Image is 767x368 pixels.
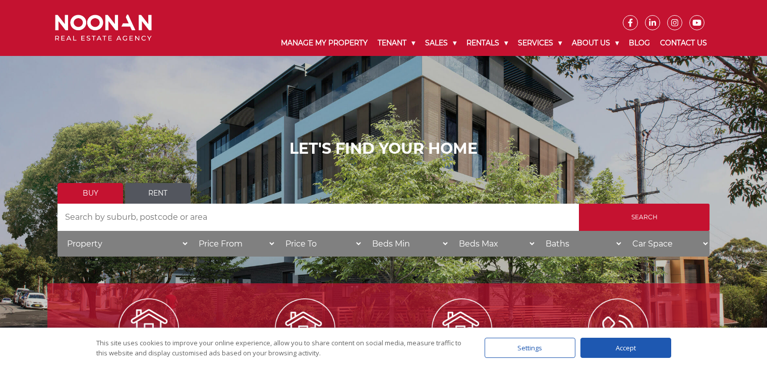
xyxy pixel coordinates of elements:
a: Tenant [373,30,420,56]
a: About Us [567,30,624,56]
input: Search [579,204,710,231]
a: Rent [125,183,191,204]
img: Noonan Real Estate Agency [55,15,152,41]
img: Manage my Property [119,298,179,359]
a: Rentals [461,30,513,56]
a: Services [513,30,567,56]
h1: LET'S FIND YOUR HOME [57,140,710,158]
a: Contact Us [655,30,712,56]
img: Lease my property [275,298,335,359]
a: Buy [57,183,123,204]
a: Manage My Property [276,30,373,56]
a: Blog [624,30,655,56]
div: Accept [580,338,671,358]
div: Settings [485,338,575,358]
img: ICONS [588,298,648,359]
a: Sales [420,30,461,56]
div: This site uses cookies to improve your online experience, allow you to share content on social me... [96,338,464,358]
input: Search by suburb, postcode or area [57,204,579,231]
img: Sell my property [432,298,492,359]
